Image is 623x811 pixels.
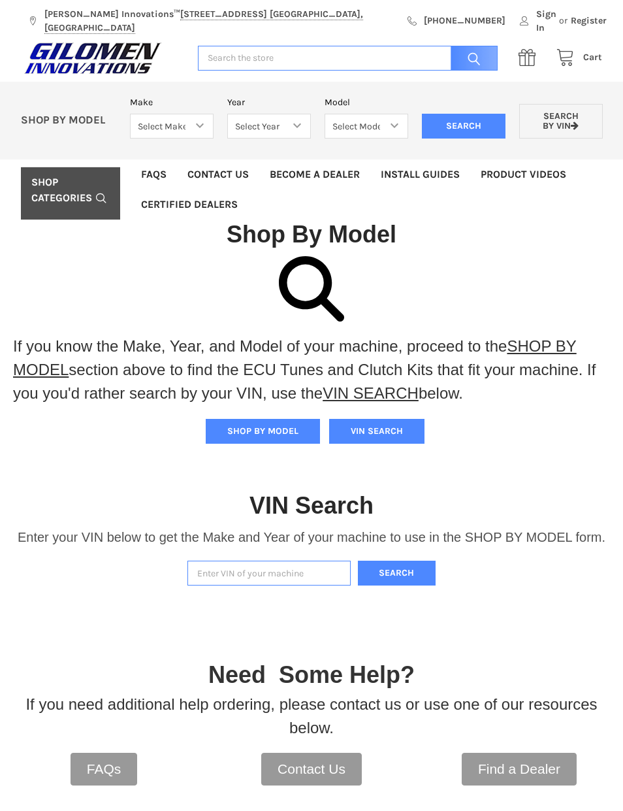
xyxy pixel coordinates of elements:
[400,7,513,28] a: [PHONE_NUMBER]
[422,114,505,139] input: Search
[583,52,602,63] span: Cart
[370,159,470,190] a: Install Guides
[177,159,259,190] a: Contact Us
[323,384,419,402] a: VIN SEARCH
[470,159,577,190] a: Product Videos
[444,46,498,71] input: Search
[21,220,602,249] h1: Shop By Model
[571,7,607,28] a: Register
[227,95,311,109] label: Year
[536,7,556,35] span: Sign In
[13,337,577,378] a: SHOP BY MODEL
[131,159,177,190] a: FAQs
[329,419,424,444] button: VIN SEARCH
[18,527,605,547] p: Enter your VIN below to get the Make and Year of your machine to use in the SHOP BY MODEL form.
[14,114,123,127] p: SHOP BY MODEL
[249,491,374,520] h1: VIN Search
[259,159,370,190] a: Become a Dealer
[13,335,610,405] p: If you know the Make, Year, and Model of your machine, proceed to the section above to find the E...
[130,95,214,109] label: Make
[424,14,505,27] span: [PHONE_NUMBER]
[21,42,184,74] a: GILOMEN INNOVATIONS
[462,753,577,786] a: Find a Dealer
[71,753,138,786] a: FAQs
[187,561,351,586] input: Enter VIN of your machine
[519,104,603,139] a: Search by VIN
[131,190,248,220] a: Certified Dealers
[325,95,408,109] label: Model
[7,693,616,740] p: If you need additional help ordering, please contact us or use one of our resources below.
[206,419,320,444] button: SHOP BY MODEL
[44,7,393,35] span: [PERSON_NAME] Innovations™
[261,753,362,786] a: Contact Us
[198,46,498,71] input: Search the store
[208,657,415,693] p: Need Some Help?
[358,561,436,586] button: Search
[556,7,571,28] span: or
[549,50,602,66] a: Cart
[21,42,165,74] img: GILOMEN INNOVATIONS
[21,167,120,213] a: Shop Categories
